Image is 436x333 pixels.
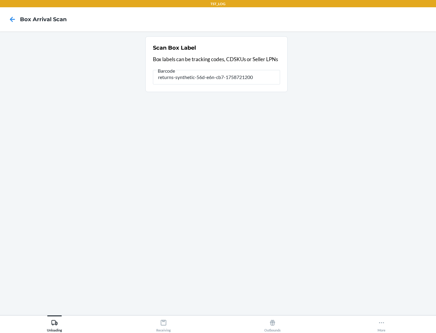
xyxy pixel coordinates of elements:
div: More [378,317,385,332]
h2: Scan Box Label [153,44,196,52]
button: Receiving [109,315,218,332]
p: TST_LOG [210,1,226,7]
div: Unloading [47,317,62,332]
span: Barcode [157,68,176,74]
button: Outbounds [218,315,327,332]
button: More [327,315,436,332]
input: Barcode [153,70,280,84]
p: Box labels can be tracking codes, CDSKUs or Seller LPNs [153,55,280,63]
h4: Box Arrival Scan [20,15,67,23]
div: Receiving [156,317,171,332]
div: Outbounds [264,317,281,332]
